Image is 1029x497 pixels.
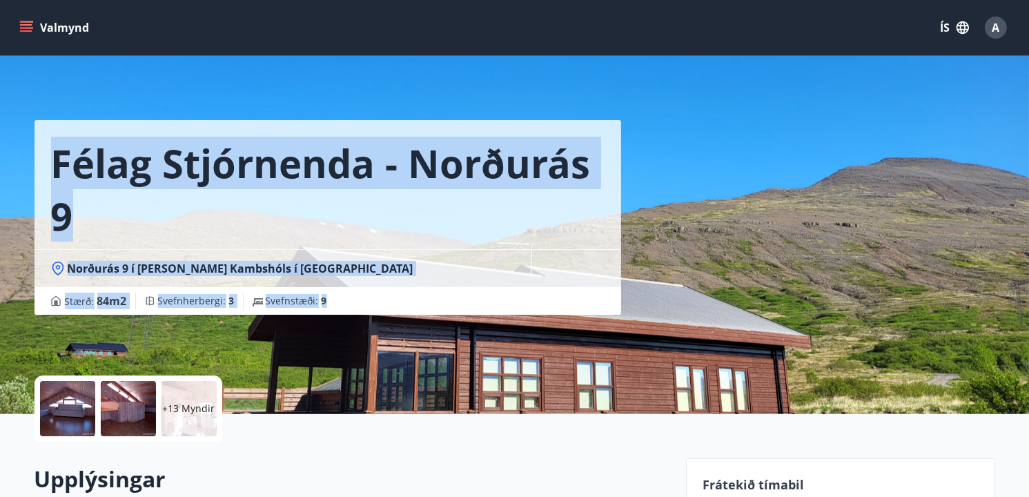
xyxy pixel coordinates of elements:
span: 84 m2 [97,293,127,309]
p: +13 Myndir [163,402,215,416]
span: A [992,20,1000,35]
h2: Upplýsingar [35,464,669,494]
span: Norðurás 9 í [PERSON_NAME] Kambshóls í [GEOGRAPHIC_DATA] [68,261,413,276]
button: menu [17,15,95,40]
span: Svefnherbergi : [158,294,235,308]
h1: Félag Stjórnenda - Norðurás 9 [51,137,605,242]
button: ÍS [932,15,977,40]
p: Frátekið tímabil [703,476,978,494]
span: 3 [229,294,235,307]
span: Stærð : [65,293,127,309]
span: 9 [322,294,327,307]
span: Svefnstæði : [266,294,327,308]
button: A [979,11,1012,44]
